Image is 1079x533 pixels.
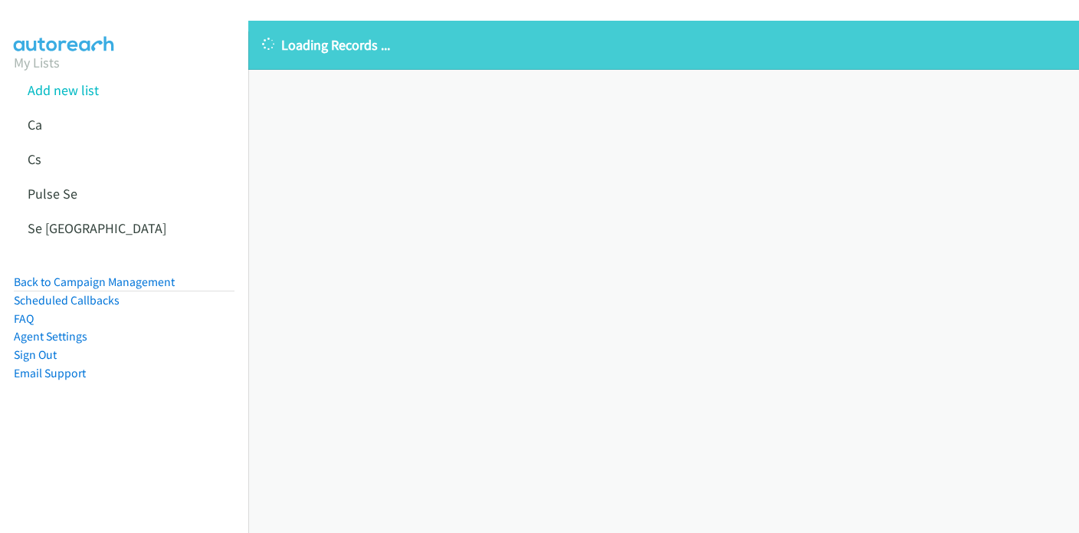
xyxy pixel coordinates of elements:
a: Back to Campaign Management [14,275,175,289]
a: Sign Out [14,347,57,362]
a: Add new list [28,81,99,99]
a: My Lists [14,54,60,71]
a: Scheduled Callbacks [14,293,120,308]
a: Cs [28,150,41,168]
p: Loading Records ... [262,35,1065,55]
a: Pulse Se [28,185,77,202]
a: Se [GEOGRAPHIC_DATA] [28,219,166,237]
a: FAQ [14,311,34,326]
a: Agent Settings [14,329,87,344]
a: Ca [28,116,42,133]
a: Email Support [14,366,86,380]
